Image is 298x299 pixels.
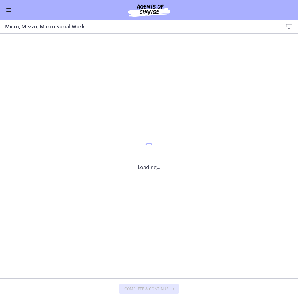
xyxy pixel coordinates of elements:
span: Complete & continue [124,286,169,291]
button: Enable menu [5,6,13,14]
h3: Micro, Mezzo, Macro Social Work [5,23,273,30]
div: 1 [138,141,160,156]
button: Complete & continue [119,284,179,294]
img: Agents of Change [111,3,187,18]
p: Loading... [138,163,160,171]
